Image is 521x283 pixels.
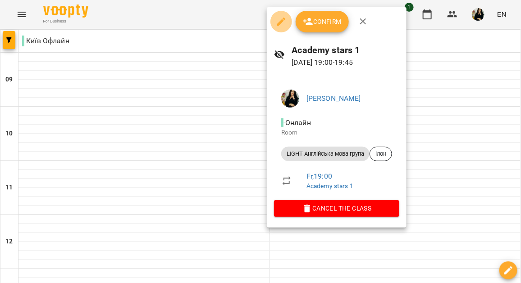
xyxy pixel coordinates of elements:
[281,128,392,137] p: Room
[306,172,332,180] a: Fr , 19:00
[281,150,370,158] span: LIGHT Англійська мова група
[306,94,361,103] a: [PERSON_NAME]
[281,90,299,108] img: 5a716dbadec203ee96fd677978d7687f.jpg
[296,11,349,32] button: Confirm
[281,203,392,214] span: Cancel the class
[281,118,313,127] span: - Онлайн
[370,150,392,158] span: ілон
[292,57,399,68] p: [DATE] 19:00 - 19:45
[292,43,399,57] h6: Academy stars 1
[370,147,392,161] div: ілон
[306,182,353,189] a: Academy stars 1
[274,200,399,216] button: Cancel the class
[303,16,342,27] span: Confirm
